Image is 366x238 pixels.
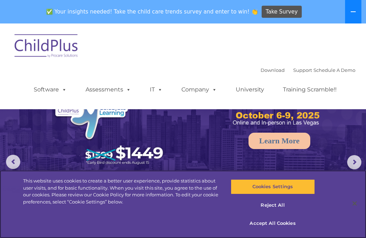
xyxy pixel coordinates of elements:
[293,67,312,73] a: Support
[23,178,220,205] div: This website uses cookies to create a better user experience, provide statistics about user visit...
[266,6,297,18] span: Take Survey
[231,198,315,213] button: Reject All
[231,179,315,194] button: Cookies Settings
[261,67,285,73] a: Download
[313,67,355,73] a: Schedule A Demo
[229,83,271,97] a: University
[11,29,82,65] img: ChildPlus by Procare Solutions
[231,216,315,231] button: Accept All Cookies
[143,83,170,97] a: IT
[78,83,138,97] a: Assessments
[347,196,362,211] button: Close
[261,67,355,73] font: |
[276,83,344,97] a: Training Scramble!!
[248,133,310,149] a: Learn More
[174,83,224,97] a: Company
[27,83,74,97] a: Software
[262,6,302,18] a: Take Survey
[43,5,261,18] span: ✅ Your insights needed! Take the child care trends survey and enter to win! 👏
